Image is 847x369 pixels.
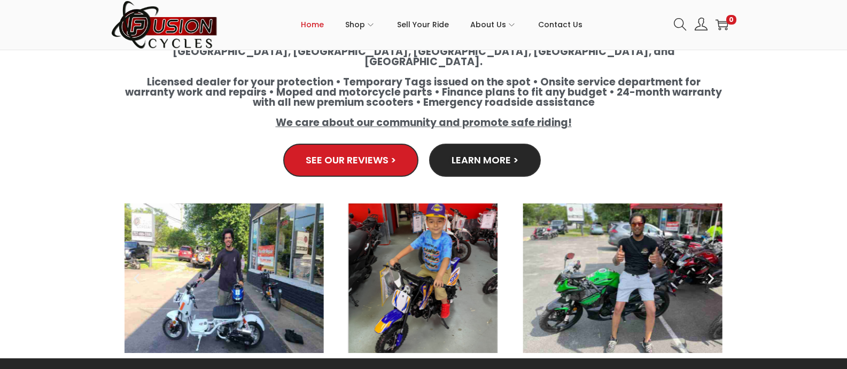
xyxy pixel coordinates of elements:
img: Image_from_iOS_66 [523,203,722,353]
span: Home [301,11,324,38]
div: 4 / 8 [523,203,722,353]
a: Contact Us [538,1,582,49]
span: SEE OUR REVIEWS > [306,155,396,165]
span: Learn More > [452,155,518,165]
a: Sell Your Ride [397,1,449,49]
span: Sell Your Ride [397,11,449,38]
div: Image Carousel [125,203,723,353]
a: Learn More > [429,144,541,177]
img: Image_from_iOS_68 [324,203,523,353]
a: SEE OUR REVIEWS > [283,144,418,177]
div: 2 / 8 [124,203,323,353]
img: 20220531_173824 [124,203,323,353]
a: About Us [470,1,517,49]
div: Next slide [704,271,718,285]
a: 0 [716,18,728,31]
div: 3 / 8 [324,203,523,353]
div: Previous slide [130,271,143,285]
span: Shop [345,11,365,38]
nav: Primary navigation [218,1,666,49]
span: Contact Us [538,11,582,38]
span: About Us [470,11,506,38]
a: Shop [345,1,376,49]
u: We care about our community and promote safe riding! [276,115,572,130]
h4: At Fusion Cycles,our mission statement is to enhance our community and the lifestyle of as many i... [125,16,723,128]
a: Home [301,1,324,49]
